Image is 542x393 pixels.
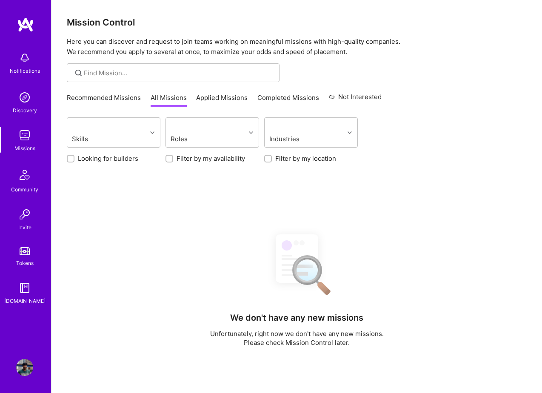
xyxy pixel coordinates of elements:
img: guide book [16,279,33,296]
label: Filter by my availability [177,154,245,163]
a: All Missions [151,93,187,107]
p: Unfortunately, right now we don't have any new missions. [210,329,384,338]
p: Here you can discover and request to join teams working on meaningful missions with high-quality ... [67,37,527,57]
p: Please check Mission Control later. [210,338,384,347]
div: Invite [18,223,31,232]
a: User Avatar [14,359,35,376]
img: tokens [20,247,30,255]
div: Notifications [10,66,40,75]
div: [DOMAIN_NAME] [4,296,46,305]
a: Completed Missions [257,93,319,107]
div: Skills [70,133,117,145]
img: Invite [16,206,33,223]
label: Filter by my location [275,154,336,163]
label: Looking for builders [78,154,138,163]
div: Roles [168,133,217,145]
div: Community [11,185,38,194]
div: Tokens [16,259,34,268]
i: icon Chevron [348,131,352,135]
img: User Avatar [16,359,33,376]
div: Discovery [13,106,37,115]
i: icon Chevron [249,131,253,135]
h3: Mission Control [67,17,527,28]
h4: We don't have any new missions [230,313,363,323]
input: Find Mission... [84,68,273,77]
img: bell [16,49,33,66]
a: Applied Missions [196,93,248,107]
img: Community [14,165,35,185]
i: icon Chevron [150,131,154,135]
img: teamwork [16,127,33,144]
img: logo [17,17,34,32]
img: discovery [16,89,33,106]
a: Recommended Missions [67,93,141,107]
img: No Results [261,227,333,301]
div: Industries [267,133,322,145]
i: icon SearchGrey [74,68,83,78]
a: Not Interested [328,92,382,107]
div: Missions [14,144,35,153]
